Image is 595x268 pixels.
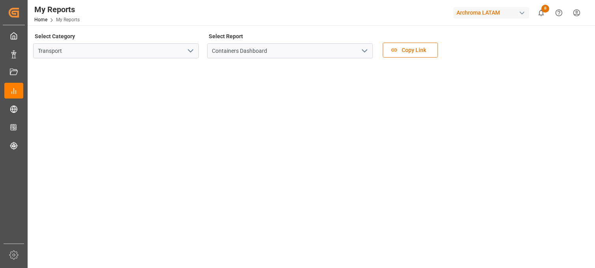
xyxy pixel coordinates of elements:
[532,4,550,22] button: show 8 new notifications
[383,43,438,58] button: Copy Link
[33,43,199,58] input: Type to search/select
[541,5,549,13] span: 8
[398,46,430,54] span: Copy Link
[358,45,370,57] button: open menu
[207,31,244,42] label: Select Report
[207,43,373,58] input: Type to search/select
[33,31,76,42] label: Select Category
[184,45,196,57] button: open menu
[550,4,568,22] button: Help Center
[453,7,529,19] div: Archroma LATAM
[34,17,47,22] a: Home
[453,5,532,20] button: Archroma LATAM
[34,4,80,15] div: My Reports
